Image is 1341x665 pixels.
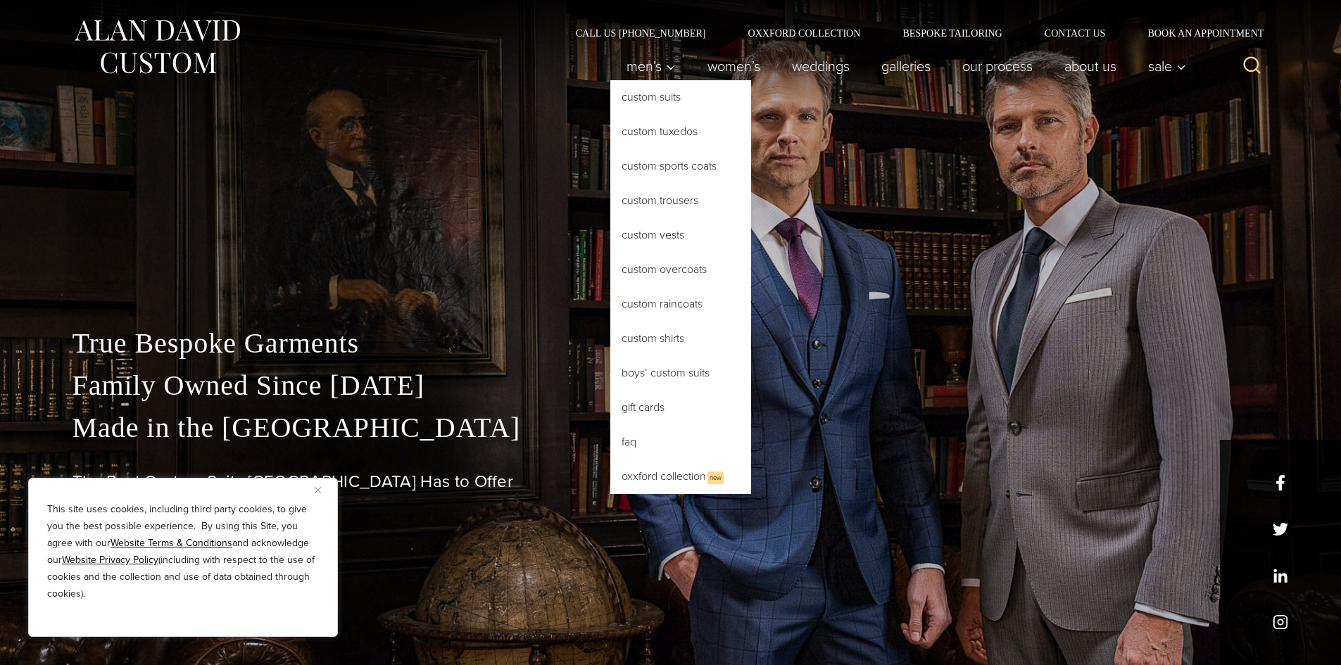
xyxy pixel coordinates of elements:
[691,52,776,80] a: Women’s
[610,149,751,183] a: Custom Sports Coats
[610,460,751,494] a: Oxxford CollectionNew
[610,391,751,424] a: Gift Cards
[610,322,751,355] a: Custom Shirts
[1048,52,1132,80] a: About Us
[111,536,232,550] a: Website Terms & Conditions
[610,218,751,252] a: Custom Vests
[73,471,1269,492] h1: The Best Custom Suits [GEOGRAPHIC_DATA] Has to Offer
[610,356,751,390] a: Boys’ Custom Suits
[610,80,751,114] a: Custom Suits
[555,28,1269,38] nav: Secondary Navigation
[73,15,241,78] img: Alan David Custom
[73,322,1269,449] p: True Bespoke Garments Family Owned Since [DATE] Made in the [GEOGRAPHIC_DATA]
[1148,59,1186,73] span: Sale
[315,481,332,498] button: Close
[1235,49,1269,83] button: View Search Form
[555,28,727,38] a: Call Us [PHONE_NUMBER]
[610,253,751,286] a: Custom Overcoats
[726,28,881,38] a: Oxxford Collection
[610,52,1193,80] nav: Primary Navigation
[62,552,158,567] a: Website Privacy Policy
[1024,28,1127,38] a: Contact Us
[610,287,751,321] a: Custom Raincoats
[1126,28,1268,38] a: Book an Appointment
[610,115,751,148] a: Custom Tuxedos
[946,52,1048,80] a: Our Process
[881,28,1023,38] a: Bespoke Tailoring
[610,425,751,459] a: FAQ
[47,501,319,602] p: This site uses cookies, including third party cookies, to give you the best possible experience. ...
[627,59,676,73] span: Men’s
[776,52,865,80] a: weddings
[610,184,751,217] a: Custom Trousers
[865,52,946,80] a: Galleries
[707,471,724,484] span: New
[315,487,321,493] img: Close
